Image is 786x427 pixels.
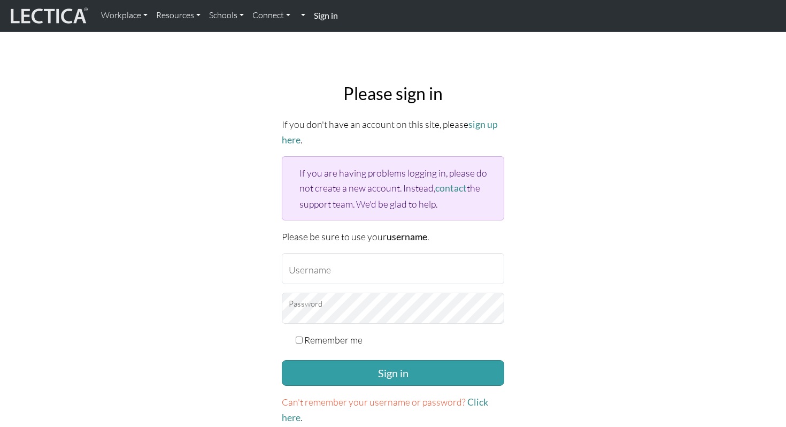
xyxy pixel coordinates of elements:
a: Schools [205,4,248,27]
p: . [282,394,504,425]
strong: Sign in [314,10,338,20]
h2: Please sign in [282,83,504,104]
a: Resources [152,4,205,27]
p: Please be sure to use your . [282,229,504,245]
img: lecticalive [8,6,88,26]
p: If you don't have an account on this site, please . [282,117,504,148]
label: Remember me [304,332,363,347]
div: If you are having problems logging in, please do not create a new account. Instead, the support t... [282,156,504,220]
span: Can't remember your username or password? [282,396,466,408]
strong: username [387,231,427,242]
input: Username [282,253,504,284]
button: Sign in [282,360,504,386]
a: Workplace [97,4,152,27]
a: contact [435,182,467,194]
a: Connect [248,4,295,27]
a: Sign in [310,4,342,27]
